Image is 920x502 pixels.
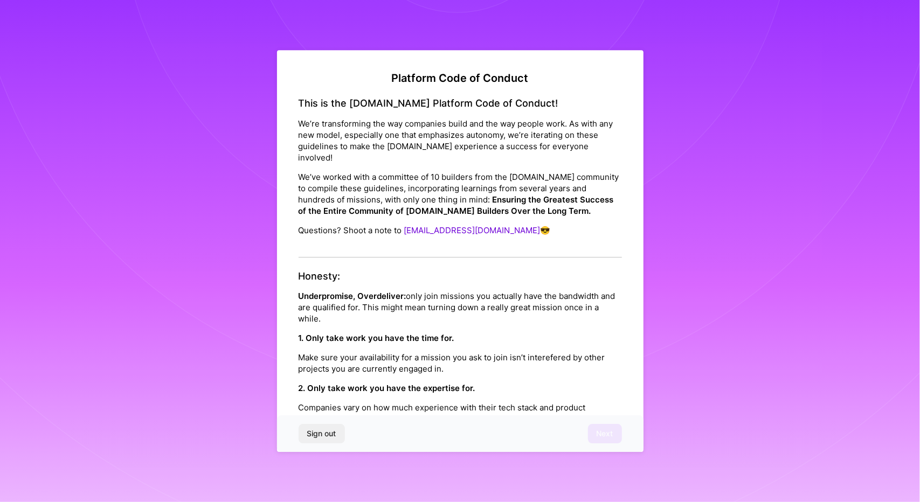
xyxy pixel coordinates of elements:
p: We’ve worked with a committee of 10 builders from the [DOMAIN_NAME] community to compile these gu... [299,171,622,217]
p: Questions? Shoot a note to 😎 [299,225,622,236]
p: only join missions you actually have the bandwidth and are qualified for. This might mean turning... [299,290,622,324]
strong: Ensuring the Greatest Success of the Entire Community of [DOMAIN_NAME] Builders Over the Long Term. [299,194,614,216]
h4: This is the [DOMAIN_NAME] Platform Code of Conduct! [299,97,622,109]
p: We’re transforming the way companies build and the way people work. As with any new model, especi... [299,118,622,163]
strong: 2. Only take work you have the expertise for. [299,383,475,393]
h2: Platform Code of Conduct [299,72,622,85]
strong: Underpromise, Overdeliver: [299,291,406,301]
p: Make sure your availability for a mission you ask to join isn’t interefered by other projects you... [299,352,622,374]
span: Sign out [307,428,336,439]
h4: Honesty: [299,270,622,282]
strong: 1. Only take work you have the time for. [299,333,454,343]
p: Companies vary on how much experience with their tech stack and product requirements they’ll expe... [299,402,622,436]
button: Sign out [299,424,345,443]
a: [EMAIL_ADDRESS][DOMAIN_NAME] [404,225,541,235]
